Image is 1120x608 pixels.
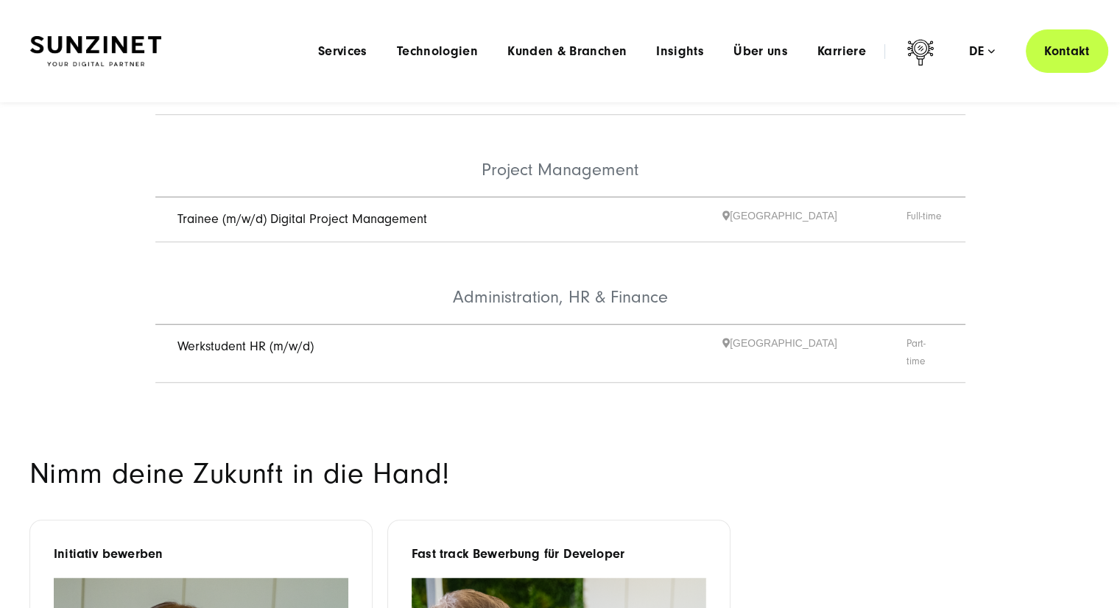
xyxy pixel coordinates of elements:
a: Kontakt [1026,29,1108,73]
a: Services [318,44,367,59]
span: Part-time [906,336,943,371]
h6: Initiativ bewerben [54,544,348,564]
h2: Nimm deine Zukunft in die Hand! [29,460,552,488]
a: Karriere [817,44,866,59]
span: Full-time [906,208,943,231]
span: [GEOGRAPHIC_DATA] [722,336,906,371]
span: [GEOGRAPHIC_DATA] [722,208,906,231]
a: Technologien [397,44,478,59]
div: de [969,44,995,59]
li: Project Management [155,115,965,197]
a: Insights [656,44,704,59]
li: Administration, HR & Finance [155,242,965,325]
img: SUNZINET Full Service Digital Agentur [30,36,161,67]
a: Werkstudent HR (m/w/d) [177,339,314,354]
a: Kunden & Branchen [507,44,627,59]
h6: Fast track Bewerbung für Developer [412,544,706,564]
a: Über uns [733,44,788,59]
a: Trainee (m/w/d) Digital Project Management [177,211,427,227]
